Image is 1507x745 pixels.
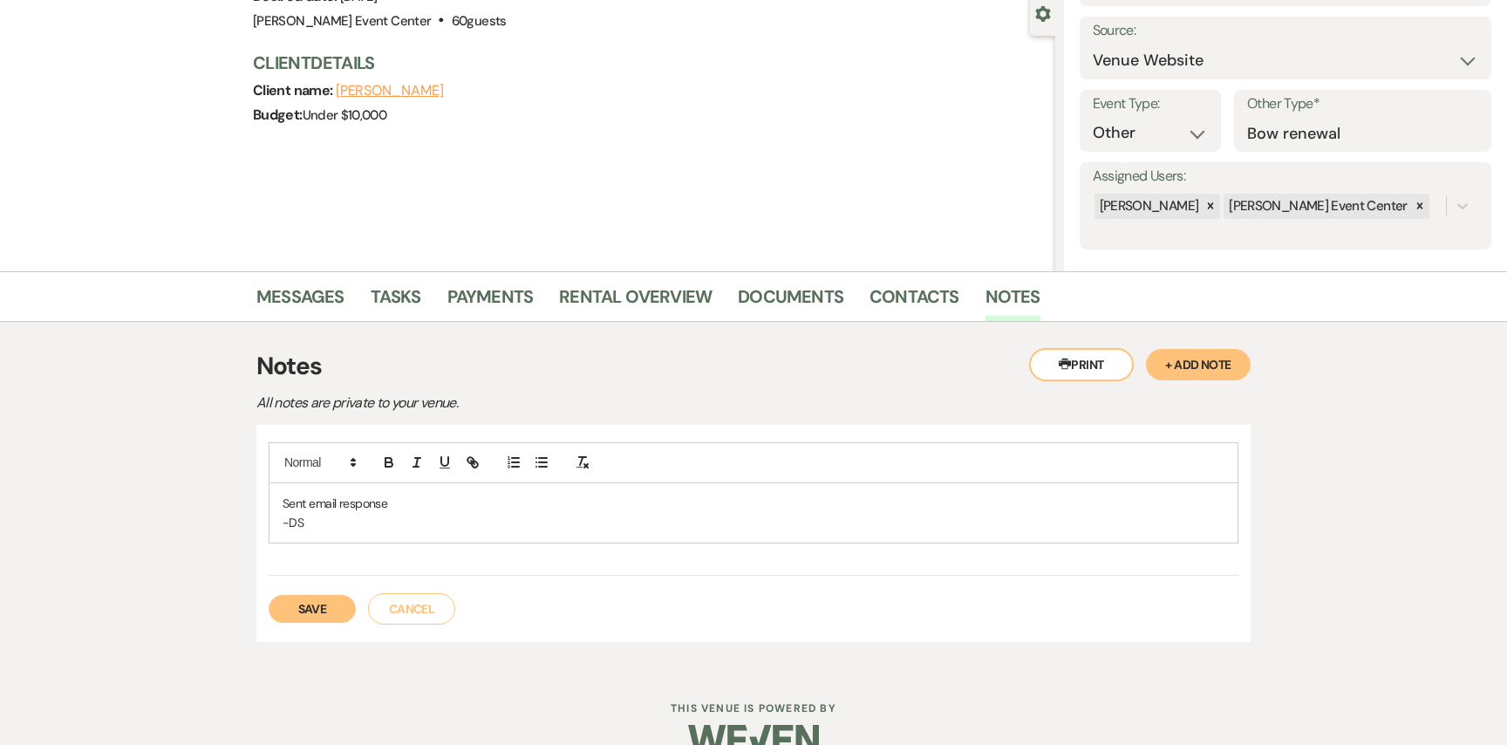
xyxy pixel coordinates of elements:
label: Event Type: [1093,92,1208,117]
button: + Add Note [1146,349,1251,380]
span: [PERSON_NAME] Event Center [253,12,431,30]
h3: Client Details [253,51,1038,75]
button: Save [269,595,356,623]
label: Assigned Users: [1093,164,1478,189]
p: All notes are private to your venue. [256,392,867,414]
label: Source: [1093,18,1478,44]
div: [PERSON_NAME] [1094,194,1202,219]
a: Documents [738,283,843,321]
span: Budget: [253,106,303,124]
button: Cancel [368,593,455,625]
a: Contacts [869,283,959,321]
a: Payments [447,283,534,321]
a: Messages [256,283,344,321]
span: Client name: [253,81,336,99]
a: Rental Overview [559,283,712,321]
button: [PERSON_NAME] [336,84,444,98]
span: Under $10,000 [303,106,387,124]
div: [PERSON_NAME] Event Center [1224,194,1409,219]
button: Close lead details [1035,4,1051,21]
a: Notes [985,283,1040,321]
a: Tasks [371,283,421,321]
span: 60 guests [452,12,507,30]
label: Other Type* [1247,92,1478,117]
p: Sent email response [283,494,1224,513]
button: Print [1029,348,1134,381]
h3: Notes [256,348,1251,385]
p: -DS [283,513,1224,532]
